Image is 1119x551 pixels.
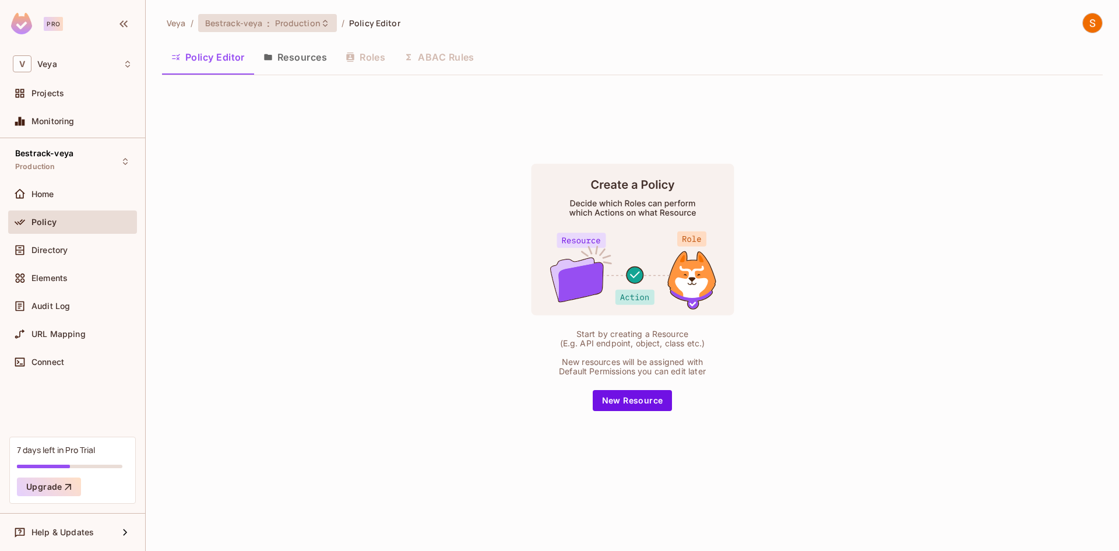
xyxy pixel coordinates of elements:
span: Bestrack-veya [205,17,263,29]
span: Production [275,17,321,29]
span: Policy Editor [349,17,400,29]
span: Audit Log [31,301,70,311]
span: Policy [31,217,57,227]
span: URL Mapping [31,329,86,339]
button: Resources [254,43,336,72]
span: Production [15,162,55,171]
div: Pro [44,17,63,31]
span: Elements [31,273,68,283]
li: / [342,17,344,29]
span: Connect [31,357,64,367]
span: Home [31,189,54,199]
button: Policy Editor [162,43,254,72]
div: Start by creating a Resource (E.g. API endpoint, object, class etc.) [554,329,711,348]
button: Upgrade [17,478,81,496]
span: Bestrack-veya [15,149,73,158]
div: New resources will be assigned with Default Permissions you can edit later [554,357,711,376]
span: : [266,19,270,28]
span: Workspace: Veya [37,59,57,69]
div: 7 days left in Pro Trial [17,444,95,455]
button: New Resource [593,390,673,411]
span: Projects [31,89,64,98]
img: SReyMgAAAABJRU5ErkJggg== [11,13,32,34]
li: / [191,17,193,29]
span: V [13,55,31,72]
span: Directory [31,245,68,255]
span: Monitoring [31,117,75,126]
span: Help & Updates [31,528,94,537]
span: the active workspace [167,17,186,29]
img: Sibin Sajan [1083,13,1102,33]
